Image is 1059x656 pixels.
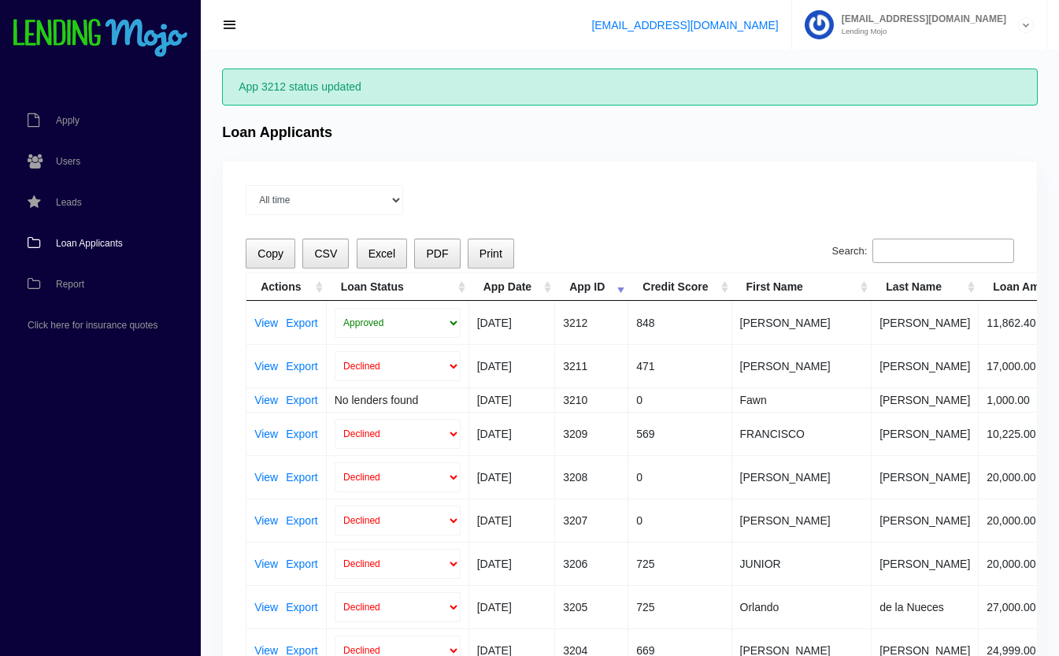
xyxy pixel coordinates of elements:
td: JUNIOR [732,542,872,585]
td: [PERSON_NAME] [872,412,979,455]
a: Export [286,428,317,439]
img: logo-small.png [12,19,189,58]
a: View [254,602,278,613]
input: Search: [872,239,1014,264]
button: Excel [357,239,408,269]
th: Credit Score: activate to sort column ascending [628,273,731,301]
a: [EMAIL_ADDRESS][DOMAIN_NAME] [591,19,778,32]
th: App ID: activate to sort column ascending [555,273,628,301]
td: [DATE] [469,387,555,412]
td: [PERSON_NAME] [732,498,872,542]
th: Loan Status: activate to sort column ascending [327,273,469,301]
th: Actions: activate to sort column ascending [246,273,327,301]
a: View [254,645,278,656]
td: 0 [628,498,731,542]
td: 0 [628,455,731,498]
a: View [254,361,278,372]
td: [PERSON_NAME] [872,455,979,498]
button: Copy [246,239,295,269]
a: Export [286,602,317,613]
span: Excel [368,247,395,260]
td: [PERSON_NAME] [732,301,872,344]
td: [PERSON_NAME] [872,301,979,344]
button: PDF [414,239,460,269]
a: Export [286,645,317,656]
td: [DATE] [469,455,555,498]
td: [DATE] [469,412,555,455]
td: [PERSON_NAME] [732,455,872,498]
td: [DATE] [469,585,555,628]
td: No lenders found [327,387,469,412]
td: 3208 [555,455,628,498]
td: [PERSON_NAME] [732,344,872,387]
td: 3210 [555,387,628,412]
span: Leads [56,198,82,207]
span: Print [480,247,502,260]
span: CSV [314,247,337,260]
span: Report [56,280,84,289]
a: View [254,472,278,483]
span: [EMAIL_ADDRESS][DOMAIN_NAME] [834,14,1006,24]
td: 3211 [555,344,628,387]
div: App 3212 status updated [222,69,1038,106]
a: View [254,515,278,526]
a: View [254,395,278,406]
td: 471 [628,344,731,387]
th: Last Name: activate to sort column ascending [872,273,979,301]
a: Export [286,472,317,483]
td: [PERSON_NAME] [872,344,979,387]
td: [DATE] [469,301,555,344]
a: Export [286,515,317,526]
td: 725 [628,542,731,585]
a: View [254,428,278,439]
button: Print [468,239,514,269]
td: 0 [628,387,731,412]
a: View [254,558,278,569]
a: Export [286,317,317,328]
td: 3206 [555,542,628,585]
td: [PERSON_NAME] [872,387,979,412]
td: [DATE] [469,344,555,387]
td: 569 [628,412,731,455]
td: 3207 [555,498,628,542]
button: CSV [302,239,349,269]
a: Export [286,558,317,569]
td: 848 [628,301,731,344]
td: 3212 [555,301,628,344]
img: Profile image [805,10,834,39]
td: FRANCISCO [732,412,872,455]
a: View [254,317,278,328]
span: Apply [56,116,80,125]
td: 3205 [555,585,628,628]
a: Export [286,395,317,406]
td: [PERSON_NAME] [872,498,979,542]
td: 725 [628,585,731,628]
span: Users [56,157,80,166]
small: Lending Mojo [834,28,1006,35]
td: Fawn [732,387,872,412]
td: 3209 [555,412,628,455]
td: [PERSON_NAME] [872,542,979,585]
a: Export [286,361,317,372]
td: de la Nueces [872,585,979,628]
td: [DATE] [469,542,555,585]
span: PDF [426,247,448,260]
label: Search: [832,239,1014,264]
span: Loan Applicants [56,239,123,248]
td: Orlando [732,585,872,628]
th: App Date: activate to sort column ascending [469,273,555,301]
th: First Name: activate to sort column ascending [732,273,872,301]
span: Click here for insurance quotes [28,321,157,330]
span: Copy [257,247,283,260]
h4: Loan Applicants [222,124,332,142]
td: [DATE] [469,498,555,542]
